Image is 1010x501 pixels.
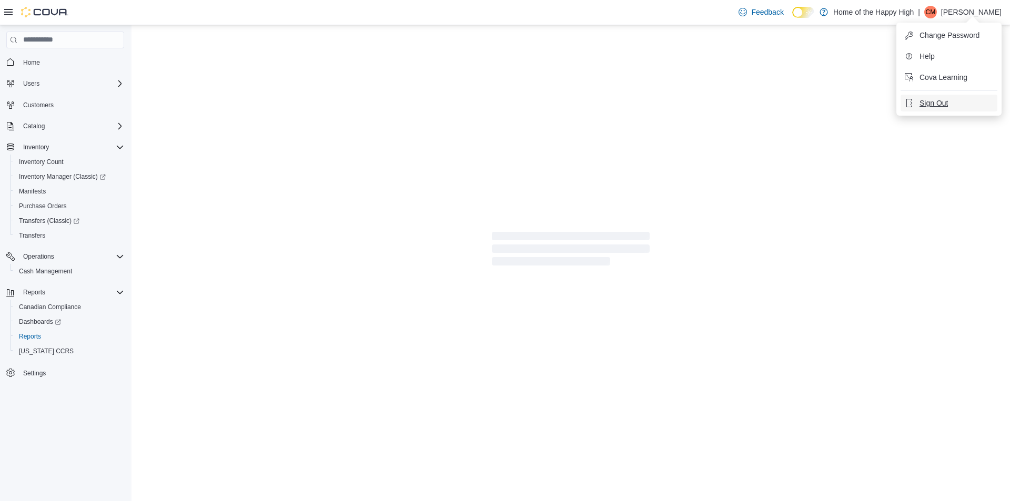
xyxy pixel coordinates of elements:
span: Inventory Count [19,158,64,166]
span: Settings [19,366,124,379]
button: Change Password [901,27,997,44]
a: Feedback [734,2,787,23]
span: Inventory Count [15,156,124,168]
span: Loading [492,234,650,268]
span: Purchase Orders [19,202,67,210]
span: Customers [23,101,54,109]
span: Home [23,58,40,67]
span: Customers [19,98,124,111]
span: Manifests [15,185,124,198]
span: Catalog [23,122,45,130]
button: Sign Out [901,95,997,111]
button: Reports [19,286,49,299]
a: Transfers [15,229,49,242]
span: Dashboards [19,318,61,326]
span: Catalog [19,120,124,132]
button: Reports [11,329,128,344]
span: Dashboards [15,315,124,328]
button: Reports [2,285,128,300]
span: Reports [19,332,41,341]
span: Transfers [15,229,124,242]
span: Washington CCRS [15,345,124,357]
button: Users [19,77,44,90]
button: Purchase Orders [11,199,128,213]
a: Canadian Compliance [15,301,85,313]
span: Reports [19,286,124,299]
a: Transfers (Classic) [11,213,128,228]
p: [PERSON_NAME] [941,6,1002,18]
button: Customers [2,97,128,113]
span: Transfers (Classic) [15,214,124,227]
a: [US_STATE] CCRS [15,345,78,357]
button: Manifests [11,184,128,199]
button: Settings [2,365,128,380]
span: CM [926,6,936,18]
div: Cam Miles [924,6,937,18]
span: Inventory Manager (Classic) [15,170,124,183]
span: Users [23,79,39,88]
a: Inventory Manager (Classic) [15,170,110,183]
button: Operations [2,249,128,264]
span: Cova Learning [920,72,967,83]
a: Transfers (Classic) [15,214,84,227]
span: Canadian Compliance [15,301,124,313]
span: Cash Management [19,267,72,275]
button: Users [2,76,128,91]
a: Purchase Orders [15,200,71,212]
button: Cova Learning [901,69,997,86]
nav: Complex example [6,50,124,408]
p: | [918,6,920,18]
span: Purchase Orders [15,200,124,212]
p: Home of the Happy High [833,6,914,18]
span: Inventory [23,143,49,151]
button: Help [901,48,997,65]
a: Home [19,56,44,69]
span: Inventory Manager (Classic) [19,172,106,181]
a: Reports [15,330,45,343]
span: Sign Out [920,98,948,108]
button: Inventory Count [11,155,128,169]
a: Dashboards [11,314,128,329]
span: Inventory [19,141,124,154]
span: Transfers [19,231,45,240]
a: Inventory Count [15,156,68,168]
button: Cash Management [11,264,128,279]
a: Dashboards [15,315,65,328]
button: Home [2,55,128,70]
img: Cova [21,7,68,17]
span: Settings [23,369,46,377]
button: Canadian Compliance [11,300,128,314]
span: Manifests [19,187,46,196]
a: Manifests [15,185,50,198]
button: Inventory [2,140,128,155]
a: Inventory Manager (Classic) [11,169,128,184]
span: [US_STATE] CCRS [19,347,74,355]
span: Canadian Compliance [19,303,81,311]
a: Cash Management [15,265,76,278]
button: Inventory [19,141,53,154]
span: Operations [23,252,54,261]
span: Change Password [920,30,979,40]
a: Customers [19,99,58,111]
span: Reports [15,330,124,343]
span: Help [920,51,935,62]
input: Dark Mode [792,7,814,18]
span: Users [19,77,124,90]
button: Operations [19,250,58,263]
button: Catalog [2,119,128,134]
span: Reports [23,288,45,296]
span: Home [19,56,124,69]
span: Operations [19,250,124,263]
a: Settings [19,367,50,380]
button: Transfers [11,228,128,243]
span: Transfers (Classic) [19,217,79,225]
button: Catalog [19,120,49,132]
span: Feedback [751,7,783,17]
button: [US_STATE] CCRS [11,344,128,359]
span: Cash Management [15,265,124,278]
